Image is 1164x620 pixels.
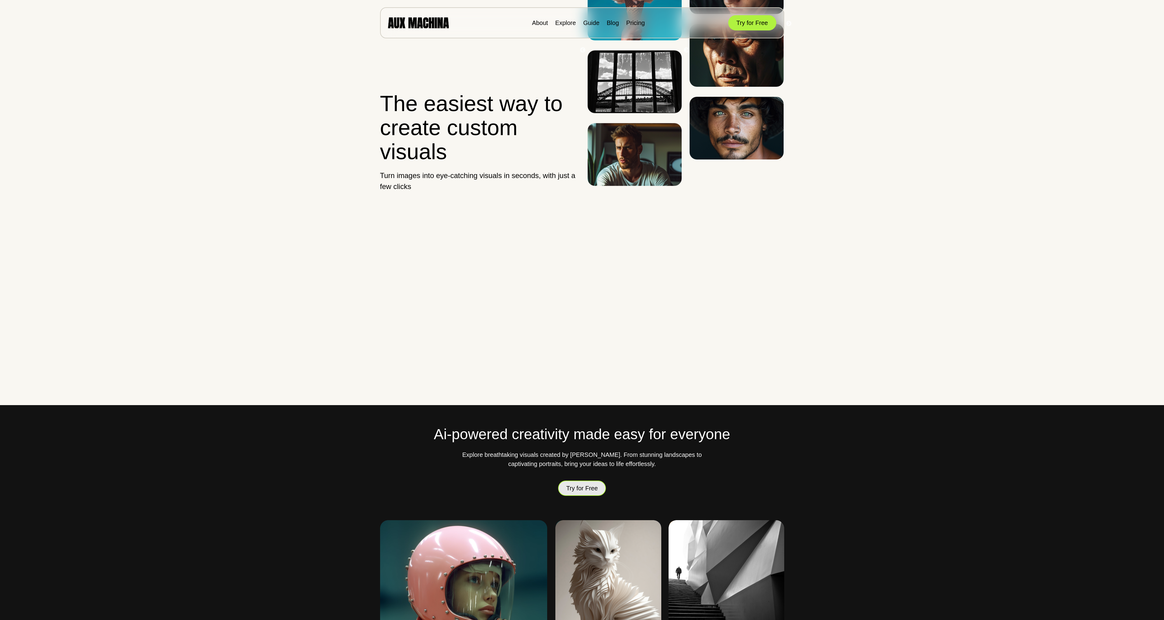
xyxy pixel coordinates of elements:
[626,19,645,26] a: Pricing
[583,19,599,26] a: Guide
[380,423,784,445] h2: Ai-powered creativity made easy for everyone
[683,47,690,53] button: Next
[580,47,586,53] button: Previous
[380,170,577,192] p: Turn images into eye-catching visuals in seconds, with just a few clicks
[690,97,784,159] img: Image
[388,17,449,28] img: AUX MACHINA
[588,123,682,186] img: Image
[460,450,704,468] p: Explore breathtaking visuals created by [PERSON_NAME]. From stunning landscapes to captivating po...
[380,92,577,164] h1: The easiest way to create custom visuals
[728,15,776,30] button: Try for Free
[690,24,784,87] img: Image
[558,481,606,496] button: Try for Free
[588,51,682,113] img: Image
[607,19,619,26] a: Blog
[555,19,576,26] a: Explore
[532,19,548,26] a: About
